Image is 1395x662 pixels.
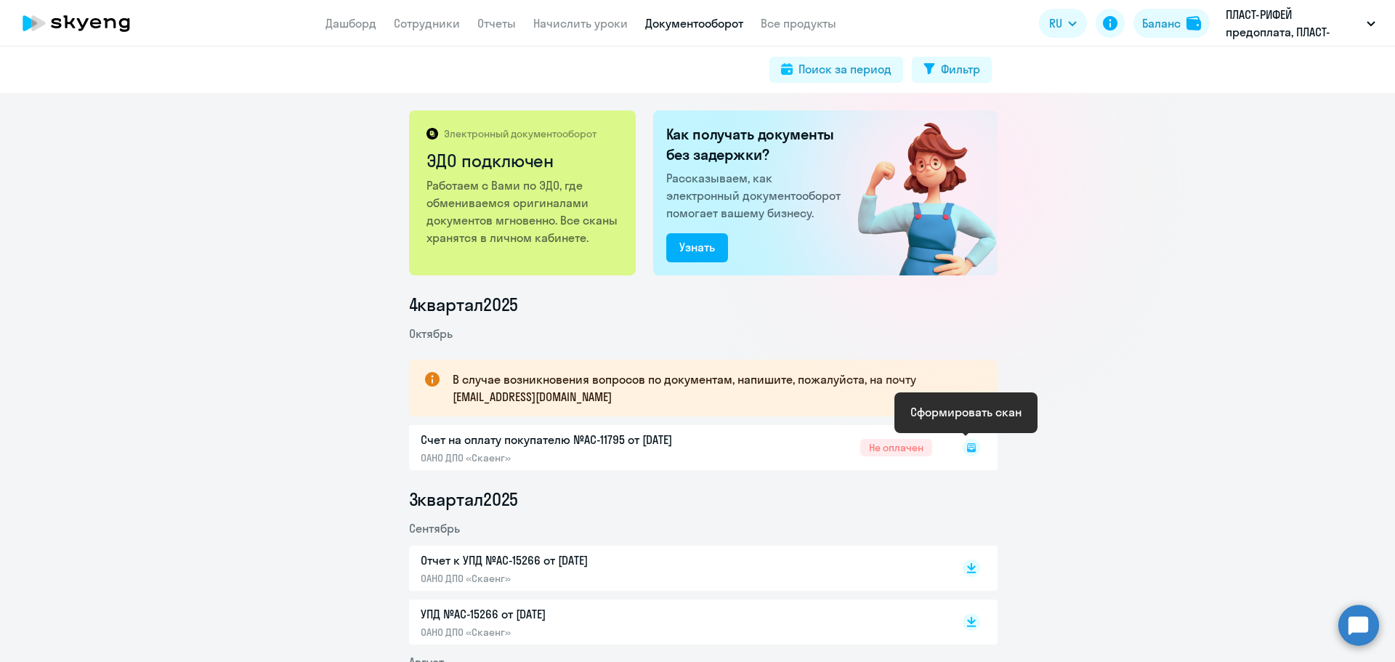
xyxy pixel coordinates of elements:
div: Сформировать скан [910,403,1022,421]
a: Дашборд [325,16,376,31]
button: Балансbalance [1133,9,1210,38]
h2: ЭДО подключен [426,149,620,172]
p: УПД №AC-15266 от [DATE] [421,605,726,623]
p: Отчет к УПД №AC-15266 от [DATE] [421,552,726,569]
img: balance [1186,16,1201,31]
a: Начислить уроки [533,16,628,31]
p: В случае возникновения вопросов по документам, напишите, пожалуйста, на почту [EMAIL_ADDRESS][DOM... [453,371,971,405]
div: Поиск за период [798,60,891,78]
span: RU [1049,15,1062,32]
img: connected [834,110,998,275]
button: ПЛАСТ-РИФЕЙ предоплата, ПЛАСТ-РИФЕЙ, ООО [1218,6,1383,41]
a: Сотрудники [394,16,460,31]
span: Октябрь [409,326,453,341]
p: Электронный документооборот [444,127,597,140]
h2: Как получать документы без задержки? [666,124,846,165]
p: Работаем с Вами по ЭДО, где обмениваемся оригиналами документов мгновенно. Все сканы хранятся в л... [426,177,620,246]
span: Сентябрь [409,521,460,536]
button: RU [1039,9,1087,38]
div: Узнать [679,238,715,256]
div: Баланс [1142,15,1181,32]
a: Документооборот [645,16,743,31]
a: Отчет к УПД №AC-15266 от [DATE]ОАНО ДПО «Скаенг» [421,552,932,585]
p: ОАНО ДПО «Скаенг» [421,572,726,585]
a: УПД №AC-15266 от [DATE]ОАНО ДПО «Скаенг» [421,605,932,639]
p: ПЛАСТ-РИФЕЙ предоплата, ПЛАСТ-РИФЕЙ, ООО [1226,6,1361,41]
button: Узнать [666,233,728,262]
a: Отчеты [477,16,516,31]
button: Поиск за период [769,57,903,83]
p: Рассказываем, как электронный документооборот помогает вашему бизнесу. [666,169,846,222]
p: ОАНО ДПО «Скаенг» [421,626,726,639]
button: Фильтр [912,57,992,83]
li: 3 квартал 2025 [409,488,998,511]
a: Все продукты [761,16,836,31]
li: 4 квартал 2025 [409,293,998,316]
div: Фильтр [941,60,980,78]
